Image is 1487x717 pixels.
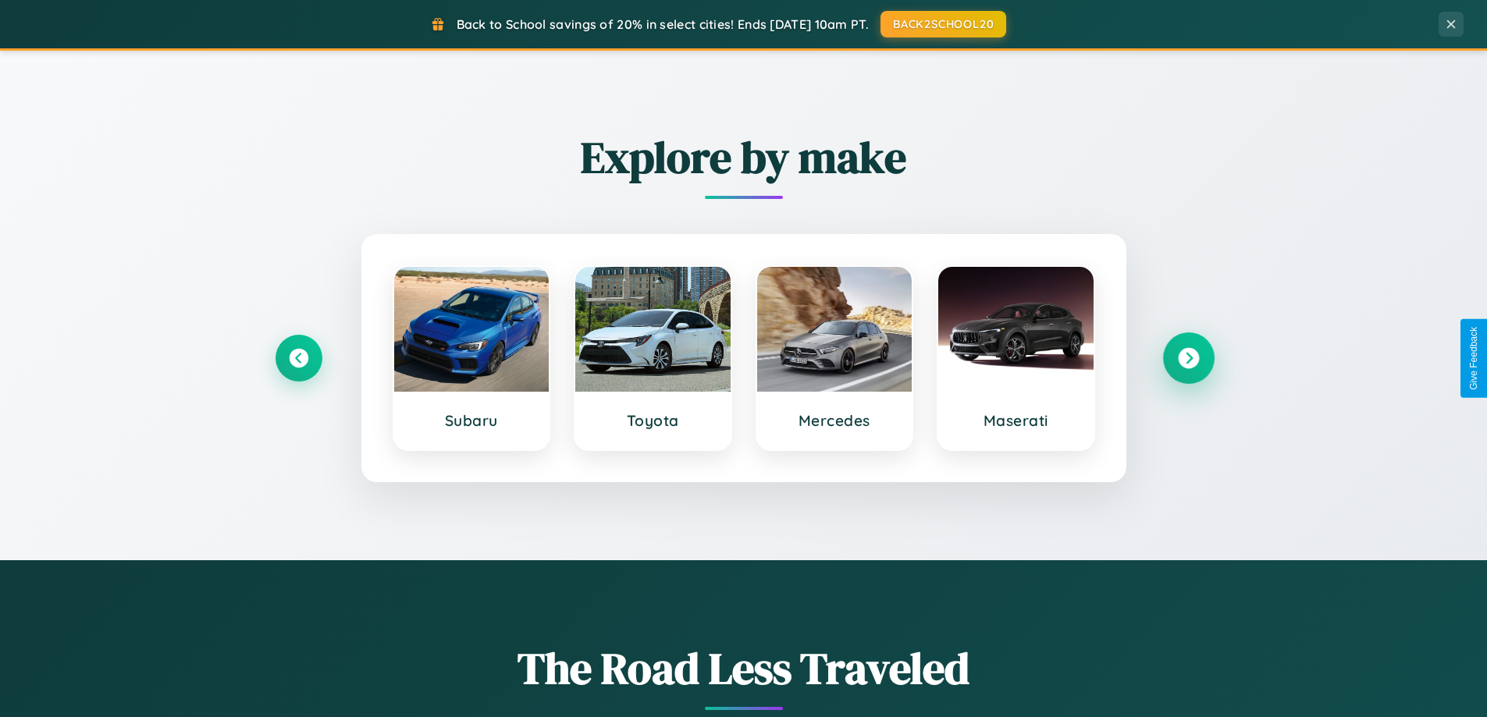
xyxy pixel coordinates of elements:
[954,411,1078,430] h3: Maserati
[457,16,869,32] span: Back to School savings of 20% in select cities! Ends [DATE] 10am PT.
[880,11,1006,37] button: BACK2SCHOOL20
[1468,327,1479,390] div: Give Feedback
[773,411,897,430] h3: Mercedes
[276,638,1212,698] h1: The Road Less Traveled
[276,127,1212,187] h2: Explore by make
[591,411,715,430] h3: Toyota
[410,411,534,430] h3: Subaru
